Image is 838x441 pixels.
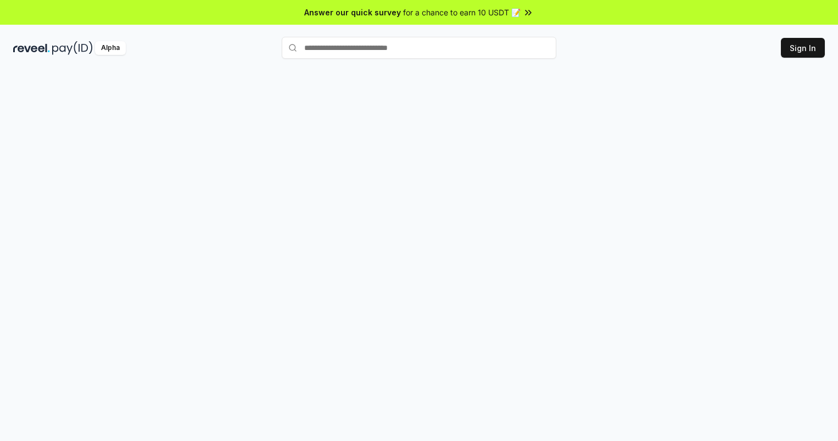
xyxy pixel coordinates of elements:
button: Sign In [781,38,825,58]
img: pay_id [52,41,93,55]
span: Answer our quick survey [304,7,401,18]
div: Alpha [95,41,126,55]
img: reveel_dark [13,41,50,55]
span: for a chance to earn 10 USDT 📝 [403,7,521,18]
